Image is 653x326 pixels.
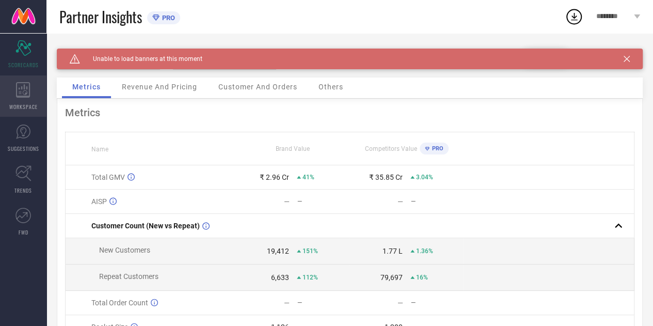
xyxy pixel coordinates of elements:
span: Revenue And Pricing [122,83,197,91]
span: Customer Count (New vs Repeat) [91,222,200,230]
div: — [297,198,349,205]
span: Metrics [72,83,101,91]
div: Brand [57,49,160,56]
span: 16% [416,274,428,281]
div: — [411,299,463,306]
span: New Customers [99,246,150,254]
div: 1.77 L [383,247,403,255]
span: Others [318,83,343,91]
span: 1.36% [416,247,433,255]
div: — [284,299,290,307]
span: Competitors Value [365,145,417,152]
div: — [397,299,403,307]
span: 151% [302,247,318,255]
span: Name [91,146,108,153]
span: Total GMV [91,173,125,181]
span: Customer And Orders [218,83,297,91]
span: PRO [160,14,175,22]
div: Open download list [565,7,583,26]
span: TRENDS [14,187,32,194]
div: ₹ 35.85 Cr [369,173,403,181]
div: Metrics [65,106,634,119]
div: ₹ 2.96 Cr [260,173,289,181]
span: 41% [302,174,314,181]
span: AISP [91,197,107,206]
div: — [397,197,403,206]
span: 112% [302,274,318,281]
span: WORKSPACE [9,103,38,111]
span: Partner Insights [59,6,142,27]
div: 79,697 [380,273,403,282]
span: SCORECARDS [8,61,39,69]
span: PRO [429,145,443,152]
div: — [284,197,290,206]
span: FWD [19,228,28,236]
div: 6,633 [271,273,289,282]
span: Brand Value [276,145,310,152]
div: — [297,299,349,306]
span: SUGGESTIONS [8,145,39,152]
span: Repeat Customers [99,272,158,281]
div: 19,412 [267,247,289,255]
span: 3.04% [416,174,433,181]
span: Total Order Count [91,299,148,307]
div: — [411,198,463,205]
span: Unable to load banners at this moment [80,55,202,63]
